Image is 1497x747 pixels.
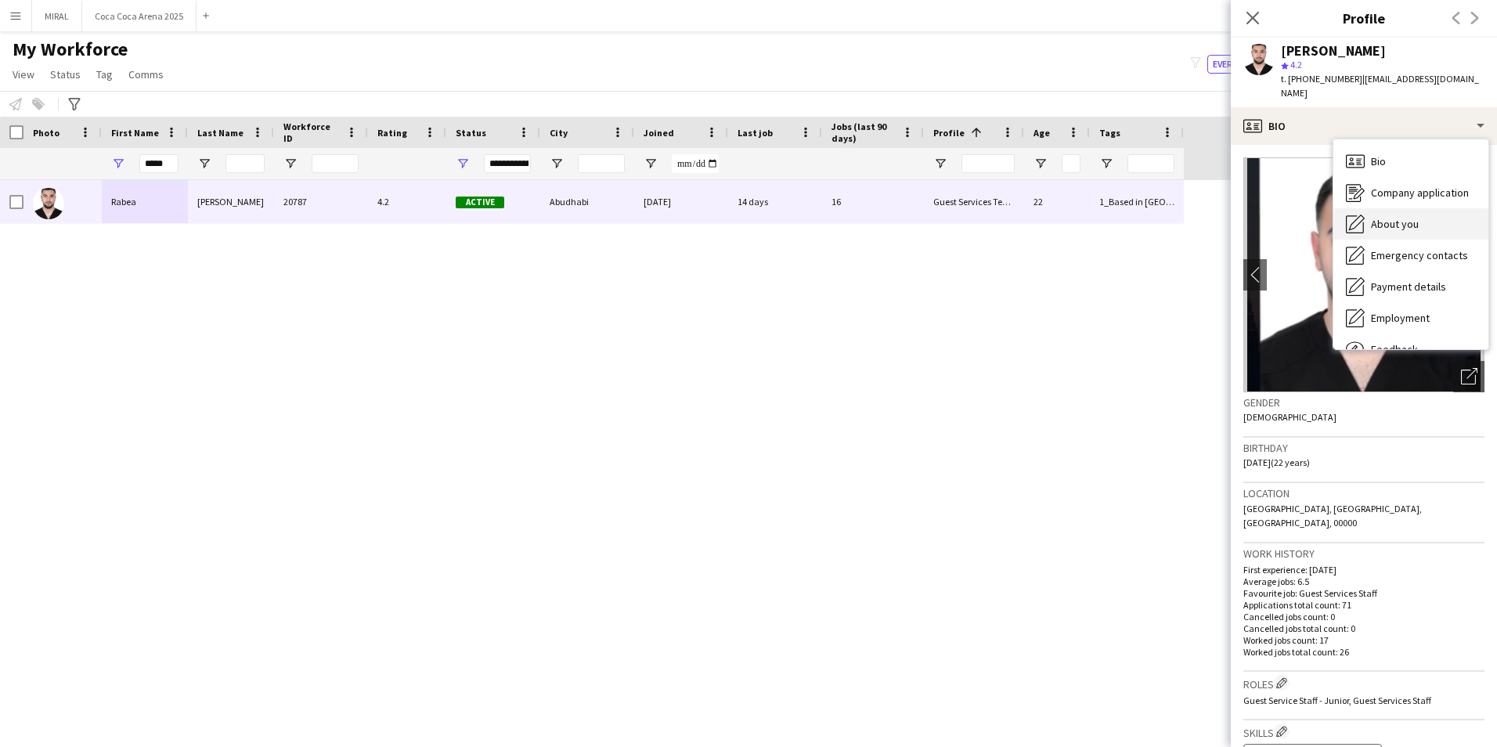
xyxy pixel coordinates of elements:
[128,67,164,81] span: Comms
[197,127,243,139] span: Last Name
[1333,208,1488,240] div: About you
[1062,154,1080,173] input: Age Filter Input
[1033,157,1048,171] button: Open Filter Menu
[44,64,87,85] a: Status
[1371,342,1418,356] span: Feedback
[1371,280,1446,294] span: Payment details
[111,127,159,139] span: First Name
[111,157,125,171] button: Open Filter Menu
[822,180,924,223] div: 16
[1127,154,1174,173] input: Tags Filter Input
[188,180,274,223] div: [PERSON_NAME]
[368,180,446,223] div: 4.2
[1243,646,1484,658] p: Worked jobs total count: 26
[672,154,719,173] input: Joined Filter Input
[738,127,773,139] span: Last job
[1243,622,1484,634] p: Cancelled jobs total count: 0
[122,64,170,85] a: Comms
[283,121,340,144] span: Workforce ID
[456,197,504,208] span: Active
[1333,302,1488,334] div: Employment
[96,67,113,81] span: Tag
[550,127,568,139] span: City
[1090,180,1184,223] div: 1_Based in [GEOGRAPHIC_DATA], 2_English Level = 2/3 Good , 4_EA Active, [GEOGRAPHIC_DATA]
[1371,311,1430,325] span: Employment
[961,154,1015,173] input: Profile Filter Input
[924,180,1024,223] div: Guest Services Team
[1243,395,1484,410] h3: Gender
[1243,695,1431,706] span: Guest Service Staff - Junior, Guest Services Staff
[283,157,298,171] button: Open Filter Menu
[1243,675,1484,691] h3: Roles
[1243,611,1484,622] p: Cancelled jobs count: 0
[1290,59,1302,70] span: 4.2
[1243,503,1422,529] span: [GEOGRAPHIC_DATA], [GEOGRAPHIC_DATA], [GEOGRAPHIC_DATA], 00000
[6,64,41,85] a: View
[1371,186,1469,200] span: Company application
[1333,146,1488,177] div: Bio
[1207,55,1290,74] button: Everyone12,852
[1333,271,1488,302] div: Payment details
[1333,334,1488,365] div: Feedback
[1099,127,1120,139] span: Tags
[377,127,407,139] span: Rating
[13,67,34,81] span: View
[13,38,128,61] span: My Workforce
[1243,724,1484,740] h3: Skills
[1243,486,1484,500] h3: Location
[1281,44,1386,58] div: [PERSON_NAME]
[33,188,64,219] img: Rabea Odeh
[197,157,211,171] button: Open Filter Menu
[1099,157,1113,171] button: Open Filter Menu
[1243,411,1336,423] span: [DEMOGRAPHIC_DATA]
[831,121,896,144] span: Jobs (last 90 days)
[82,1,197,31] button: Coca Coca Arena 2025
[1453,361,1484,392] div: Open photos pop-in
[225,154,265,173] input: Last Name Filter Input
[644,157,658,171] button: Open Filter Menu
[1243,547,1484,561] h3: Work history
[1371,154,1386,168] span: Bio
[644,127,674,139] span: Joined
[139,154,179,173] input: First Name Filter Input
[550,157,564,171] button: Open Filter Menu
[1371,248,1468,262] span: Emergency contacts
[102,180,188,223] div: Rabea
[1024,180,1090,223] div: 22
[578,154,625,173] input: City Filter Input
[1033,127,1050,139] span: Age
[456,157,470,171] button: Open Filter Menu
[1243,634,1484,646] p: Worked jobs count: 17
[1243,564,1484,576] p: First experience: [DATE]
[456,127,486,139] span: Status
[1243,599,1484,611] p: Applications total count: 71
[1243,456,1310,468] span: [DATE] (22 years)
[933,127,965,139] span: Profile
[1281,73,1362,85] span: t. [PHONE_NUMBER]
[1243,441,1484,455] h3: Birthday
[32,1,82,31] button: MIRAL
[312,154,359,173] input: Workforce ID Filter Input
[1281,73,1479,99] span: | [EMAIL_ADDRESS][DOMAIN_NAME]
[50,67,81,81] span: Status
[1231,8,1497,28] h3: Profile
[1243,157,1484,392] img: Crew avatar or photo
[1231,107,1497,145] div: Bio
[1333,240,1488,271] div: Emergency contacts
[933,157,947,171] button: Open Filter Menu
[634,180,728,223] div: [DATE]
[65,95,84,114] app-action-btn: Advanced filters
[1333,177,1488,208] div: Company application
[33,127,60,139] span: Photo
[1243,576,1484,587] p: Average jobs: 6.5
[540,180,634,223] div: Abudhabi
[1243,587,1484,599] p: Favourite job: Guest Services Staff
[90,64,119,85] a: Tag
[728,180,822,223] div: 14 days
[1371,217,1419,231] span: About you
[274,180,368,223] div: 20787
